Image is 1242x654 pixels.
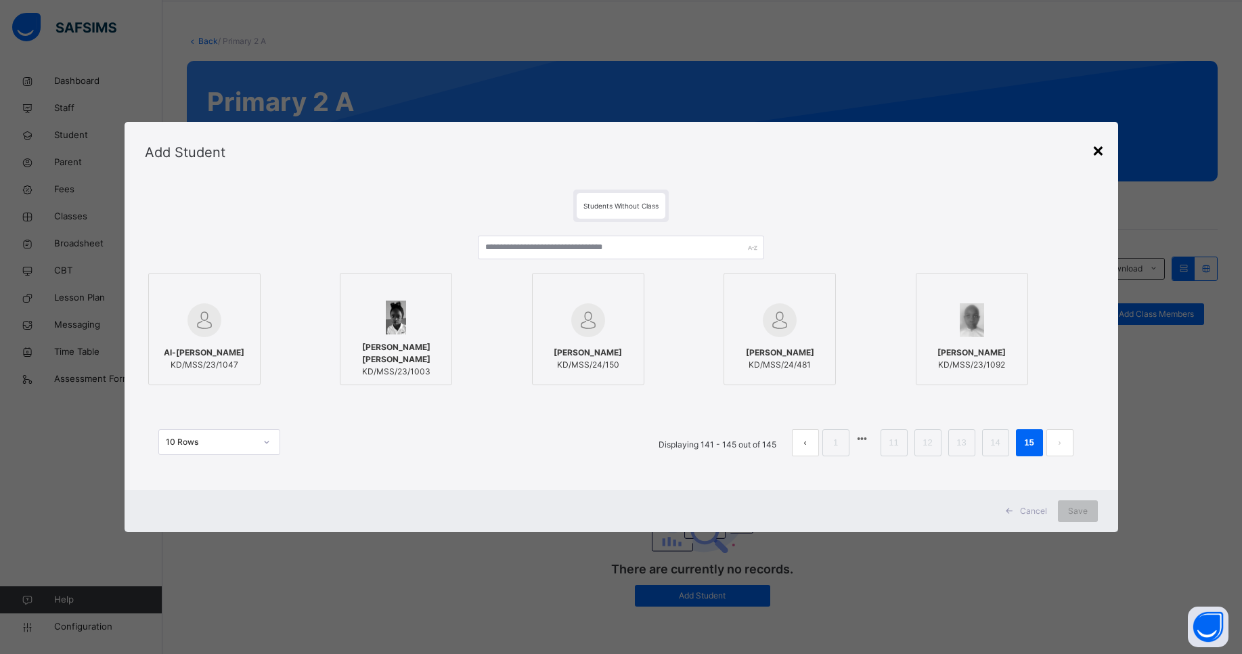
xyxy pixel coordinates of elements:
[554,359,622,371] span: KD/MSS/24/150
[982,429,1009,456] li: 14
[960,303,984,337] img: KD_MSS_23_1092.png
[792,429,819,456] li: 上一页
[937,359,1006,371] span: KD/MSS/23/1092
[145,144,225,160] span: Add Student
[166,436,255,448] div: 10 Rows
[386,301,406,334] img: KD_MSS_23_1003.png
[881,429,908,456] li: 11
[937,347,1006,359] span: [PERSON_NAME]
[164,359,244,371] span: KD/MSS/23/1047
[347,366,445,378] span: KD/MSS/23/1003
[763,303,797,337] img: default.svg
[1046,429,1073,456] button: next page
[822,429,849,456] li: 1
[792,429,819,456] button: prev page
[948,429,975,456] li: 13
[164,347,244,359] span: Al-[PERSON_NAME]
[1020,434,1038,452] a: 15
[648,429,786,456] li: Displaying 141 - 145 out of 145
[918,434,936,452] a: 12
[347,341,445,366] span: [PERSON_NAME] [PERSON_NAME]
[571,303,605,337] img: default.svg
[746,359,814,371] span: KD/MSS/24/481
[746,347,814,359] span: [PERSON_NAME]
[1016,429,1043,456] li: 15
[853,429,872,448] li: 向前 5 页
[1020,505,1047,517] span: Cancel
[1046,429,1073,456] li: 下一页
[914,429,941,456] li: 12
[952,434,970,452] a: 13
[986,434,1004,452] a: 14
[829,434,842,452] a: 1
[1092,135,1105,164] div: ×
[1188,607,1228,647] button: Open asap
[885,434,902,452] a: 11
[1068,505,1088,517] span: Save
[554,347,622,359] span: [PERSON_NAME]
[187,303,221,337] img: default.svg
[583,202,659,210] span: Students Without Class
